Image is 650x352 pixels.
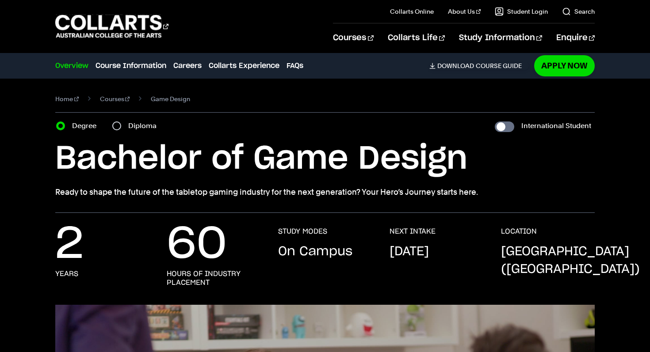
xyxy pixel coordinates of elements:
[390,227,436,236] h3: NEXT INTAKE
[167,269,260,287] h3: hours of industry placement
[495,7,548,16] a: Student Login
[278,243,352,261] p: On Campus
[72,120,102,132] label: Degree
[287,61,303,71] a: FAQs
[96,61,166,71] a: Course Information
[151,93,190,105] span: Game Design
[534,55,595,76] a: Apply Now
[501,243,640,278] p: [GEOGRAPHIC_DATA] ([GEOGRAPHIC_DATA])
[429,62,529,70] a: DownloadCourse Guide
[388,23,445,53] a: Collarts Life
[459,23,542,53] a: Study Information
[390,243,429,261] p: [DATE]
[167,227,227,262] p: 60
[100,93,130,105] a: Courses
[55,139,595,179] h1: Bachelor of Game Design
[173,61,202,71] a: Careers
[278,227,327,236] h3: STUDY MODES
[562,7,595,16] a: Search
[521,120,591,132] label: International Student
[55,61,88,71] a: Overview
[209,61,279,71] a: Collarts Experience
[55,186,595,198] p: Ready to shape the future of the tabletop gaming industry for the next generation? Your Hero’s Jo...
[128,120,162,132] label: Diploma
[437,62,474,70] span: Download
[448,7,481,16] a: About Us
[501,227,537,236] h3: LOCATION
[55,93,79,105] a: Home
[333,23,373,53] a: Courses
[55,227,84,262] p: 2
[390,7,434,16] a: Collarts Online
[55,269,78,278] h3: years
[556,23,595,53] a: Enquire
[55,14,168,39] div: Go to homepage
